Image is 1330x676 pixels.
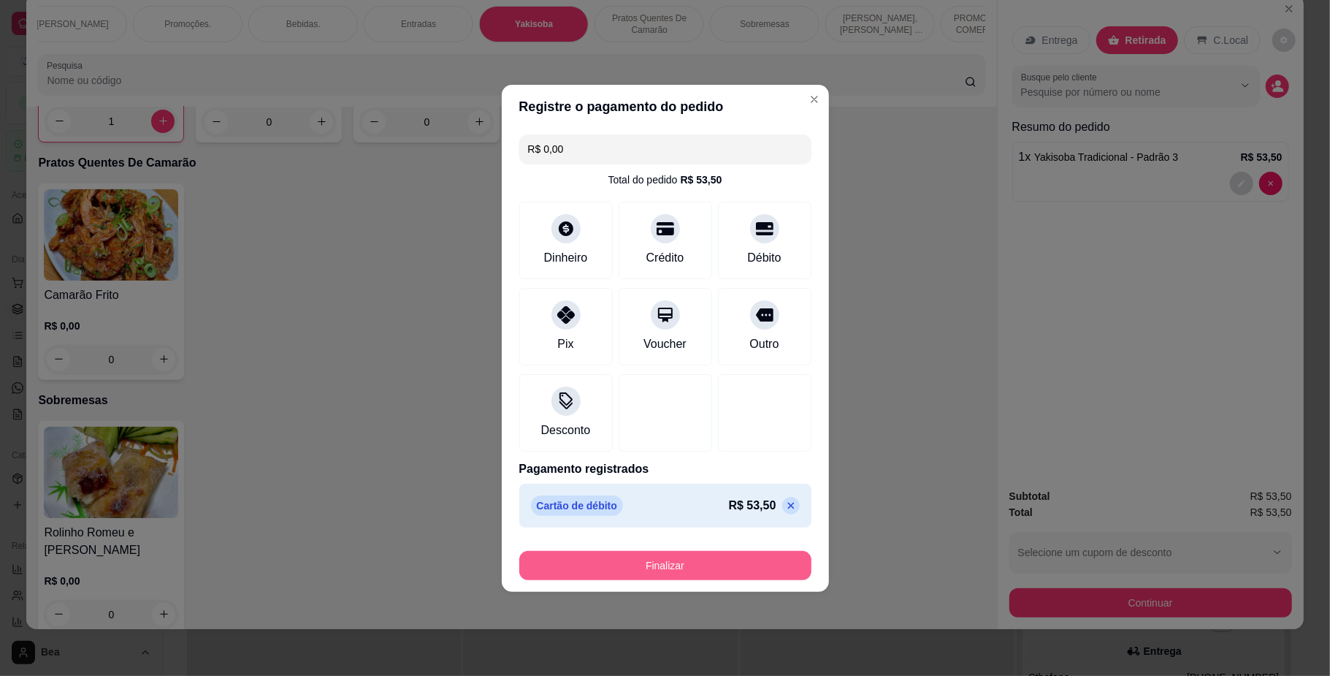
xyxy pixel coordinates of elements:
header: Registre o pagamento do pedido [502,85,829,129]
div: Voucher [643,335,687,353]
div: Débito [747,249,781,267]
button: Finalizar [519,551,811,580]
div: Desconto [541,422,591,439]
div: Dinheiro [544,249,588,267]
input: Ex.: hambúrguer de cordeiro [528,134,803,164]
div: Crédito [646,249,684,267]
p: Pagamento registrados [519,460,811,478]
div: Outro [749,335,779,353]
p: R$ 53,50 [729,497,776,514]
div: Total do pedido [608,172,722,187]
div: R$ 53,50 [681,172,722,187]
p: Cartão de débito [531,495,623,516]
div: Pix [557,335,573,353]
button: Close [803,88,826,111]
